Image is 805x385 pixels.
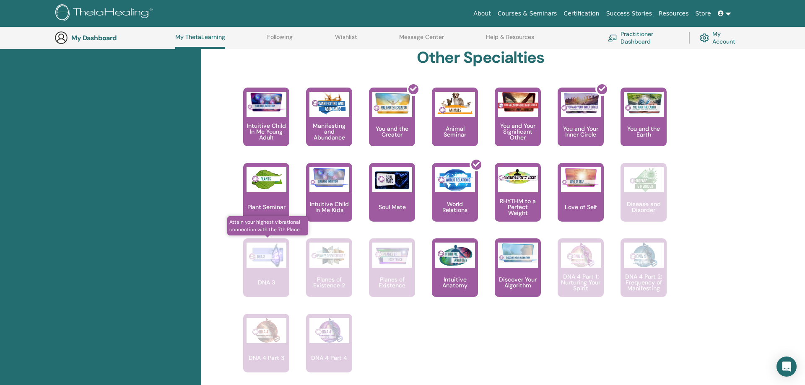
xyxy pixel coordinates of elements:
a: Intuitive Anatomy Intuitive Anatomy [432,238,478,314]
a: World Relations World Relations [432,163,478,238]
h3: My Dashboard [71,34,155,42]
a: Success Stories [603,6,655,21]
a: Discover Your Algorithm Discover Your Algorithm [495,238,541,314]
a: Soul Mate Soul Mate [369,163,415,238]
a: My Account [700,28,742,47]
a: Courses & Seminars [494,6,561,21]
h2: Other Specialties [417,48,545,67]
p: You and the Earth [621,126,667,137]
p: Manifesting and Abundance [306,123,352,140]
p: You and Your Significant Other [495,123,541,140]
a: Intuitive Child In Me Kids Intuitive Child In Me Kids [306,163,352,238]
p: Disease and Disorder [621,201,667,213]
a: Message Center [399,34,444,47]
a: Disease and Disorder Disease and Disorder [621,163,667,238]
p: You and the Creator [369,126,415,137]
a: You and the Creator You and the Creator [369,88,415,163]
p: Intuitive Anatomy [432,276,478,288]
p: DNA 4 Part 1: Nurturing Your Spirit [558,274,604,291]
a: You and the Earth You and the Earth [621,88,667,163]
p: Planes of Existence 2 [306,276,352,288]
p: RHYTHM to a Perfect Weight [495,198,541,216]
p: Discover Your Algorithm [495,276,541,288]
img: chalkboard-teacher.svg [608,34,617,41]
a: Planes of Existence 2 Planes of Existence 2 [306,238,352,314]
img: Soul Mate [372,167,412,192]
img: Love of Self [561,167,601,188]
a: Following [267,34,293,47]
a: My ThetaLearning [175,34,225,49]
a: Help & Resources [486,34,534,47]
p: World Relations [432,201,478,213]
img: Manifesting and Abundance [309,92,349,117]
img: generic-user-icon.jpg [55,31,68,44]
img: Discover Your Algorithm [498,243,538,263]
a: Attain your highest vibrational connection with the 7th Plane. DNA 3 DNA 3 [243,238,289,314]
a: Intuitive Child In Me Young Adult Intuitive Child In Me Young Adult [243,88,289,163]
p: Plant Seminar [244,204,289,210]
img: World Relations [435,167,475,192]
a: Practitioner Dashboard [608,28,679,47]
img: Disease and Disorder [624,167,664,192]
img: Planes of Existence 2 [309,243,349,268]
a: About [470,6,494,21]
img: Intuitive Anatomy [435,243,475,268]
p: DNA 4 Part 3 [245,355,288,361]
img: You and Your Inner Circle [561,92,601,114]
img: DNA 3 [247,243,286,268]
img: Intuitive Child In Me Young Adult [247,92,286,112]
img: Plant Seminar [247,167,286,192]
a: You and Your Significant Other You and Your Significant Other [495,88,541,163]
p: DNA 4 Part 4 [308,355,351,361]
a: RHYTHM to a Perfect Weight RHYTHM to a Perfect Weight [495,163,541,238]
img: You and the Creator [372,92,412,115]
img: cog.svg [700,31,709,44]
p: Soul Mate [375,204,409,210]
a: Wishlist [335,34,357,47]
a: Certification [560,6,602,21]
img: You and the Earth [624,92,664,114]
a: Manifesting and Abundance Manifesting and Abundance [306,88,352,163]
img: Planes of Existence [372,243,412,268]
p: Animal Seminar [432,126,478,137]
a: Love of Self Love of Self [558,163,604,238]
a: Plant Seminar Plant Seminar [243,163,289,238]
p: Intuitive Child In Me Young Adult [243,123,289,140]
a: DNA 4 Part 1: Nurturing Your Spirit DNA 4 Part 1: Nurturing Your Spirit [558,238,604,314]
a: DNA 4 Part 2: Frequency of Manifesting DNA 4 Part 2: Frequency of Manifesting [621,238,667,314]
a: Planes of Existence Planes of Existence [369,238,415,314]
p: DNA 4 Part 2: Frequency of Manifesting [621,274,667,291]
span: Attain your highest vibrational connection with the 7th Plane. [227,216,308,235]
img: DNA 4 Part 3 [247,318,286,343]
img: DNA 4 Part 2: Frequency of Manifesting [624,243,664,268]
img: Animal Seminar [435,92,475,117]
a: Animal Seminar Animal Seminar [432,88,478,163]
img: RHYTHM to a Perfect Weight [498,167,538,186]
p: You and Your Inner Circle [558,126,604,137]
img: Intuitive Child In Me Kids [309,167,349,188]
a: Resources [655,6,692,21]
p: Planes of Existence [369,276,415,288]
img: You and Your Significant Other [498,92,538,112]
p: DNA 3 [254,279,278,285]
img: DNA 4 Part 4 [309,318,349,343]
div: Open Intercom Messenger [776,357,797,377]
a: Store [692,6,714,21]
img: logo.png [55,4,156,23]
a: You and Your Inner Circle You and Your Inner Circle [558,88,604,163]
p: Love of Self [561,204,600,210]
img: DNA 4 Part 1: Nurturing Your Spirit [561,243,601,268]
p: Intuitive Child In Me Kids [306,201,352,213]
